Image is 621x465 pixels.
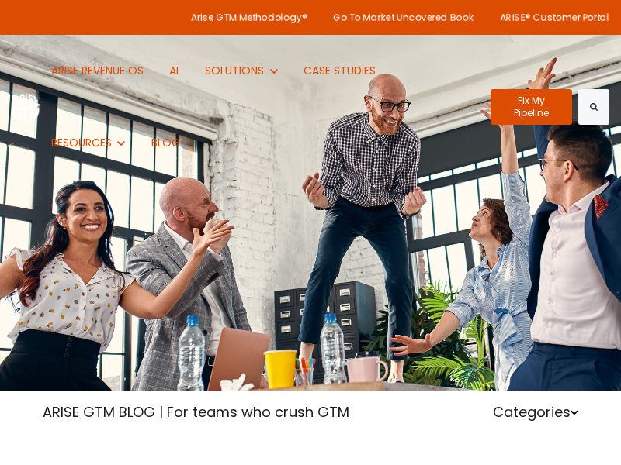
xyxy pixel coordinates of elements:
[578,89,609,125] button: Search
[51,135,112,150] span: RESOURCES
[158,35,190,107] a: AI
[140,107,192,179] a: BLOG
[40,107,137,179] button: Show submenu for RESOURCES RESOURCES
[493,402,578,422] a: Categories
[491,89,573,125] a: Fix My Pipeline
[43,402,349,422] a: ARISE GTM BLOG | For teams who crush GTM
[193,35,289,107] button: Show submenu for SOLUTIONS SOLUTIONS
[12,91,40,122] img: ARISE GTM logo (1) white
[51,135,52,136] span: Show submenu for RESOURCES
[40,35,479,179] nav: Desktop navigation
[205,63,264,78] span: SOLUTIONS
[40,35,155,107] a: ARISE REVENUE OS
[205,63,206,64] span: Show submenu for SOLUTIONS
[292,35,387,107] a: CASE STUDIES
